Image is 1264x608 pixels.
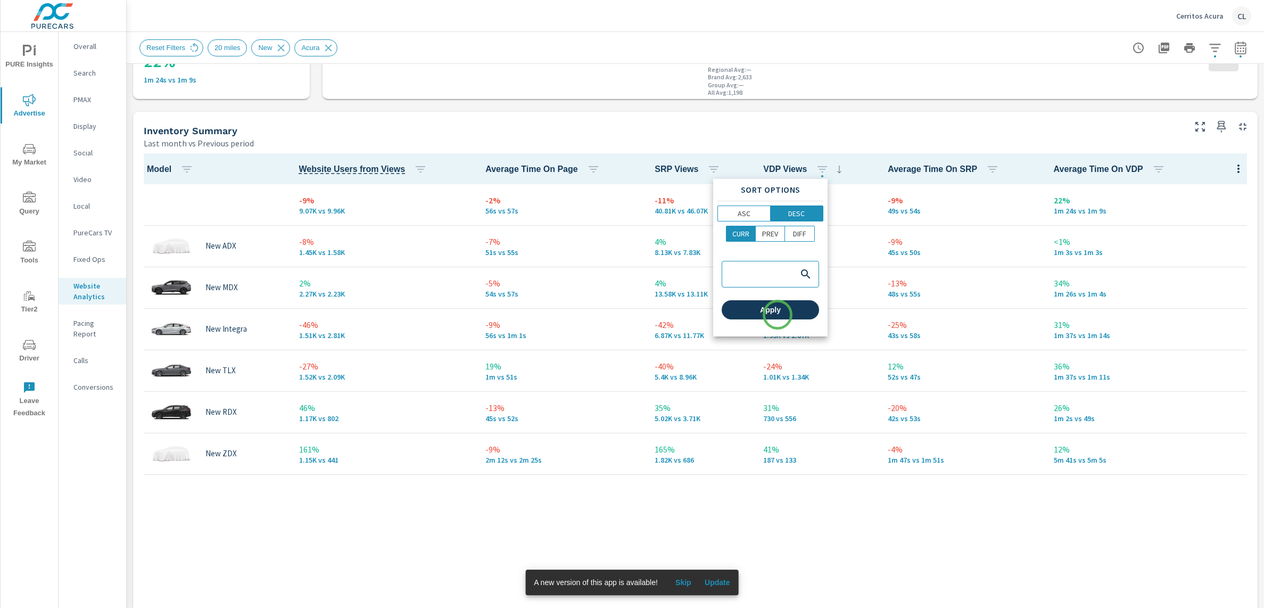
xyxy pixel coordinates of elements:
p: DIFF [793,228,806,239]
button: DIFF [785,226,815,242]
input: search [724,269,795,280]
button: PREV [756,226,786,242]
p: CURR [732,228,749,239]
p: DESC [788,208,805,219]
button: ASC [717,206,771,221]
p: Sort Options [717,183,823,196]
span: Apply [726,305,815,315]
button: DESC [771,206,824,221]
p: PREV [762,228,778,239]
button: Apply [722,300,819,319]
button: CURR [726,226,756,242]
p: ASC [738,208,750,219]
